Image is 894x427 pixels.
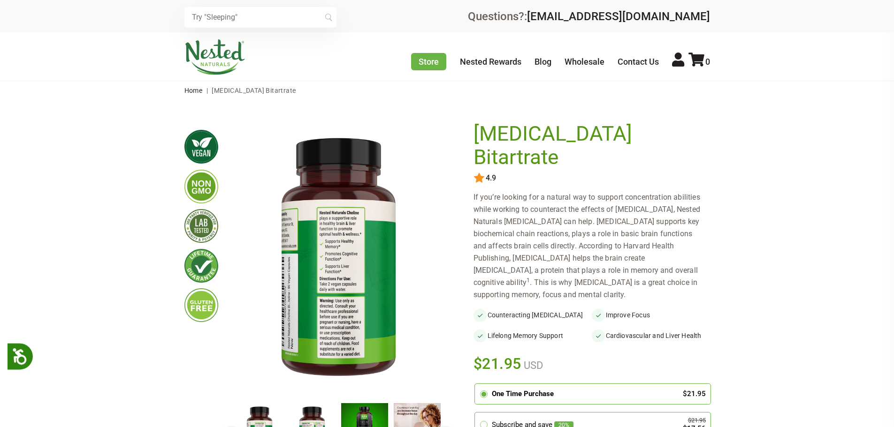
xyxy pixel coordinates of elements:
img: gmofree [184,170,218,203]
span: [MEDICAL_DATA] Bitartrate [212,87,296,94]
img: vegan [184,130,218,164]
span: | [204,87,210,94]
a: Home [184,87,203,94]
nav: breadcrumbs [184,81,710,100]
a: Nested Rewards [460,57,521,67]
div: Questions?: [468,11,710,22]
img: thirdpartytested [184,209,218,243]
a: Blog [535,57,551,67]
a: Wholesale [565,57,604,67]
li: Counteracting [MEDICAL_DATA] [474,308,592,322]
img: glutenfree [184,288,218,322]
span: 0 [705,57,710,67]
a: [EMAIL_ADDRESS][DOMAIN_NAME] [527,10,710,23]
div: If you’re looking for a natural way to support concentration abilities while working to counterac... [474,191,710,301]
h1: [MEDICAL_DATA] Bitartrate [474,122,705,169]
img: Choline Bitartrate [233,122,443,395]
span: USD [521,360,543,371]
span: 4.9 [485,174,496,182]
a: Contact Us [618,57,659,67]
span: $21.95 [474,353,522,374]
li: Cardiovascular and Liver Health [592,329,710,342]
a: 0 [688,57,710,67]
img: lifetimeguarantee [184,249,218,283]
li: Lifelong Memory Support [474,329,592,342]
img: star.svg [474,172,485,184]
sup: 1 [527,277,530,284]
li: Improve Focus [592,308,710,322]
input: Try "Sleeping" [184,7,336,28]
a: Store [411,53,446,70]
img: Nested Naturals [184,39,245,75]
